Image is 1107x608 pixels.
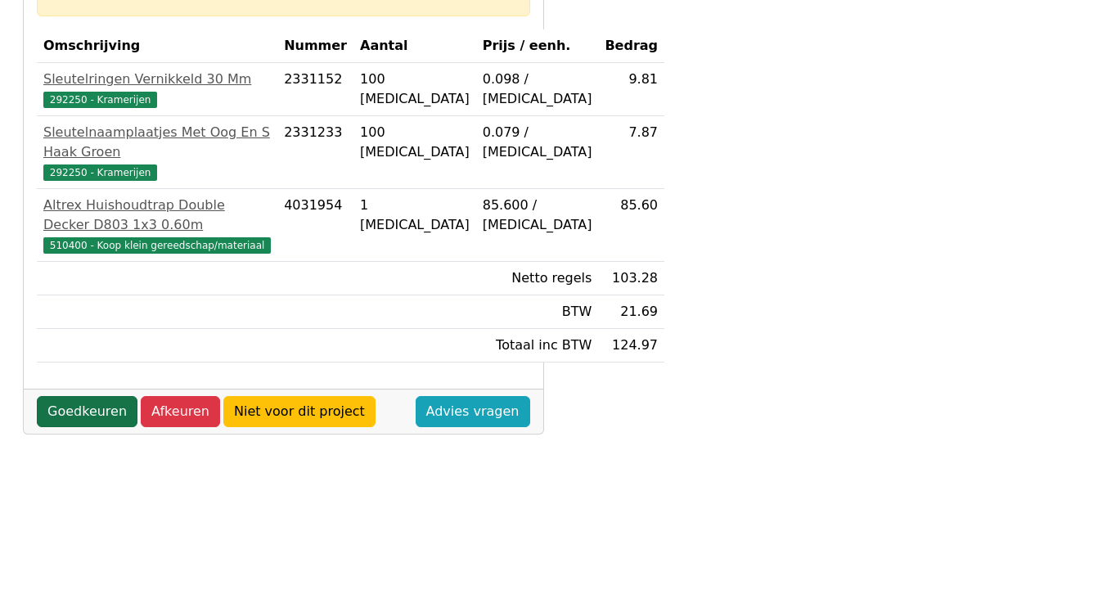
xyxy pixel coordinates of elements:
div: 85.600 / [MEDICAL_DATA] [483,196,592,235]
th: Aantal [353,29,476,63]
a: Afkeuren [141,396,220,427]
a: Sleutelnaamplaatjes Met Oog En S Haak Groen292250 - Kramerijen [43,123,271,182]
a: Altrex Huishoudtrap Double Decker D803 1x3 0.60m510400 - Koop klein gereedschap/materiaal [43,196,271,254]
td: 2331233 [277,116,353,189]
div: 0.079 / [MEDICAL_DATA] [483,123,592,162]
a: Niet voor dit project [223,396,376,427]
td: 2331152 [277,63,353,116]
td: 103.28 [598,262,664,295]
th: Bedrag [598,29,664,63]
td: Netto regels [476,262,599,295]
div: 100 [MEDICAL_DATA] [360,70,470,109]
td: 85.60 [598,189,664,262]
span: 292250 - Kramerijen [43,92,157,108]
a: Advies vragen [416,396,530,427]
td: BTW [476,295,599,329]
div: Sleutelnaamplaatjes Met Oog En S Haak Groen [43,123,271,162]
td: 4031954 [277,189,353,262]
td: 124.97 [598,329,664,363]
td: Totaal inc BTW [476,329,599,363]
div: Altrex Huishoudtrap Double Decker D803 1x3 0.60m [43,196,271,235]
th: Nummer [277,29,353,63]
div: 1 [MEDICAL_DATA] [360,196,470,235]
span: 510400 - Koop klein gereedschap/materiaal [43,237,271,254]
div: 100 [MEDICAL_DATA] [360,123,470,162]
th: Prijs / eenh. [476,29,599,63]
td: 9.81 [598,63,664,116]
div: Sleutelringen Vernikkeld 30 Mm [43,70,271,89]
div: 0.098 / [MEDICAL_DATA] [483,70,592,109]
td: 21.69 [598,295,664,329]
th: Omschrijving [37,29,277,63]
a: Goedkeuren [37,396,137,427]
a: Sleutelringen Vernikkeld 30 Mm292250 - Kramerijen [43,70,271,109]
td: 7.87 [598,116,664,189]
span: 292250 - Kramerijen [43,164,157,181]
